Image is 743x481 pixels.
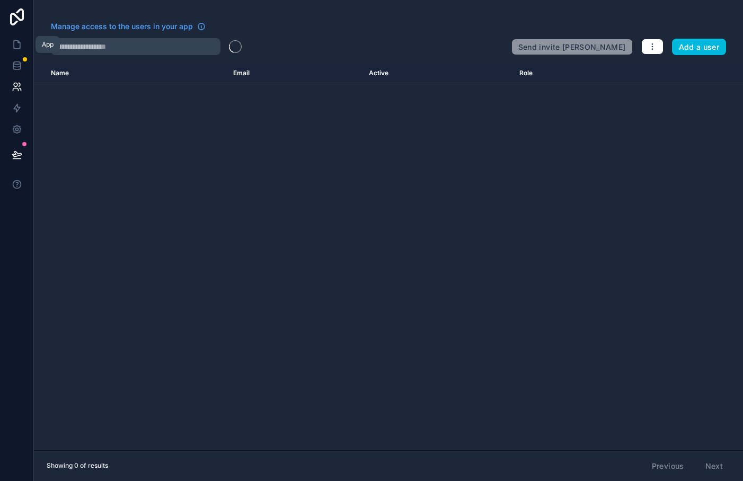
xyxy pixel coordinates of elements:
button: Add a user [672,39,727,56]
div: scrollable content [34,64,743,450]
th: Role [513,64,634,83]
th: Email [227,64,362,83]
a: Manage access to the users in your app [51,21,206,32]
div: App [42,40,54,49]
th: Name [34,64,227,83]
span: Showing 0 of results [47,461,108,470]
span: Manage access to the users in your app [51,21,193,32]
th: Active [362,64,513,83]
